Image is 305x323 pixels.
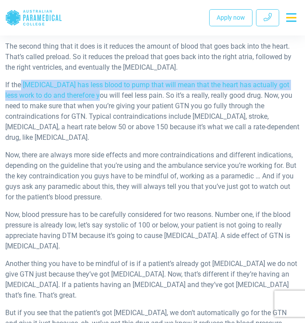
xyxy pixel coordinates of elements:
p: The second thing that it does is it reduces the amount of blood that goes back into the heart. Th... [5,41,300,73]
p: Now, there are always more side effects and more contraindications and different indications, dep... [5,150,300,202]
button: Toggle navigation [283,10,300,25]
p: If the [MEDICAL_DATA] has less blood to pump that will mean that the heart has actually got less ... [5,80,300,143]
p: Another thing you have to be mindful of is if a patient’s already got [MEDICAL_DATA] we do not gi... [5,259,300,301]
p: Now, blood pressure has to be carefully considered for two reasons. Number one, if the blood pres... [5,209,300,252]
a: Apply now [209,9,252,26]
a: Australian Paramedical College [5,4,62,32]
